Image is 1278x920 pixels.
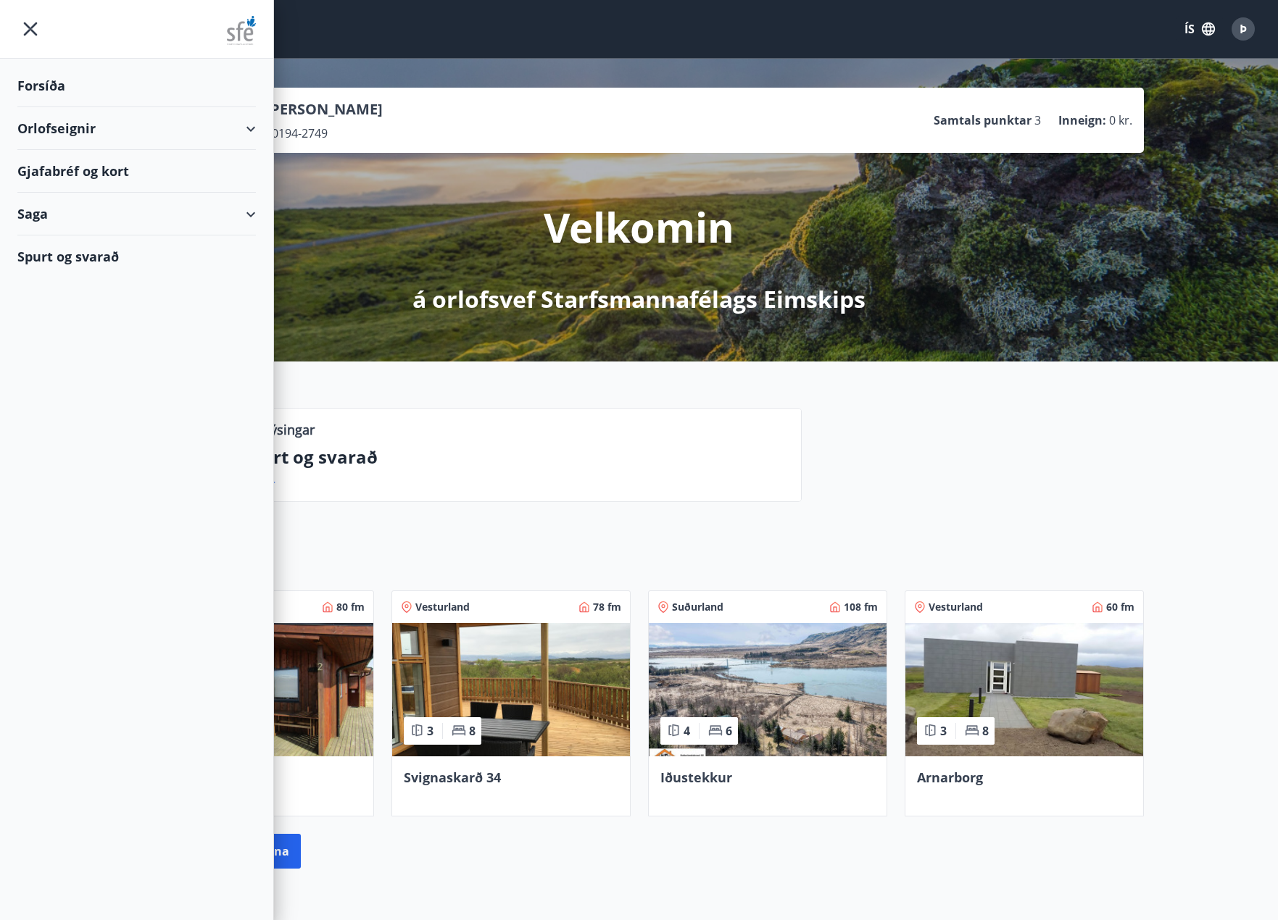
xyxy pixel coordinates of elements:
[982,723,989,739] span: 8
[940,723,947,739] span: 3
[917,769,983,786] span: Arnarborg
[929,600,983,614] span: Vesturland
[544,199,734,254] p: Velkomin
[844,600,878,614] span: 108 fm
[412,283,866,315] p: á orlofsvef Starfsmannafélags Eimskips
[1058,112,1106,128] p: Inneign :
[17,16,43,42] button: menu
[684,723,690,739] span: 4
[17,235,256,277] div: Spurt og svarað
[649,623,887,756] img: Paella dish
[259,125,328,141] span: 040194-2749
[1109,112,1132,128] span: 0 kr.
[1177,16,1223,42] button: ÍS
[660,769,732,786] span: Iðustekkur
[241,420,315,439] p: Upplýsingar
[336,600,365,614] span: 80 fm
[199,99,383,120] p: Þórarinn [PERSON_NAME]
[227,16,256,45] img: union_logo
[905,623,1143,756] img: Paella dish
[1106,600,1134,614] span: 60 fm
[1034,112,1041,128] span: 3
[17,193,256,235] div: Saga
[404,769,501,786] span: Svignaskarð 34
[241,476,275,492] a: Nánar
[427,723,433,739] span: 3
[17,107,256,150] div: Orlofseignir
[17,64,256,107] div: Forsíða
[469,723,476,739] span: 8
[241,445,789,469] p: Spurt og svarað
[1226,12,1261,46] button: Þ
[726,723,732,739] span: 6
[392,623,630,756] img: Paella dish
[593,600,621,614] span: 78 fm
[17,150,256,193] div: Gjafabréf og kort
[672,600,723,614] span: Suðurland
[1240,21,1247,37] span: Þ
[415,600,470,614] span: Vesturland
[934,112,1032,128] p: Samtals punktar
